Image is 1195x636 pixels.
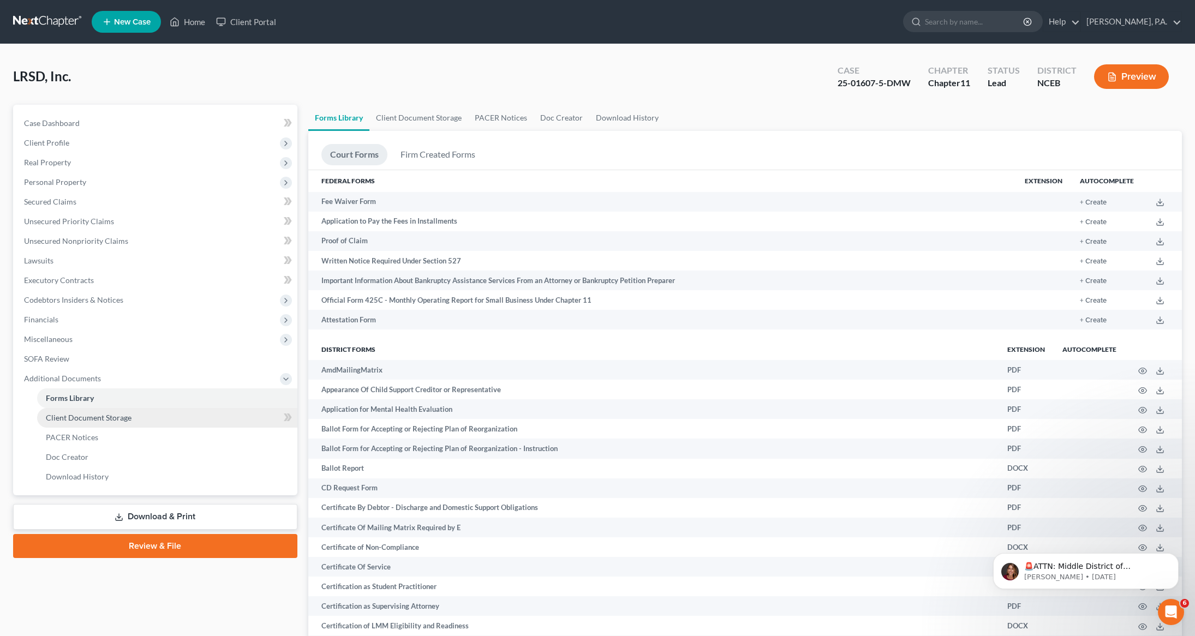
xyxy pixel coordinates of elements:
th: Autocomplete [1054,338,1125,360]
td: Application for Mental Health Evaluation [308,399,999,419]
a: Client Portal [211,12,282,32]
div: NCEB [1037,77,1077,89]
span: Client Document Storage [46,413,132,422]
td: PDF [999,380,1054,399]
a: Forms Library [308,105,369,131]
span: Real Property [24,158,71,167]
td: PDF [999,399,1054,419]
td: PDF [999,439,1054,458]
button: Preview [1094,64,1169,89]
a: Case Dashboard [15,113,297,133]
td: Written Notice Required Under Section 527 [308,251,1017,271]
span: New Case [114,18,151,26]
td: Important Information About Bankruptcy Assistance Services From an Attorney or Bankruptcy Petitio... [308,271,1017,290]
span: Codebtors Insiders & Notices [24,295,123,304]
a: PACER Notices [37,428,297,447]
td: Proof of Claim [308,231,1017,251]
span: SOFA Review [24,354,69,363]
iframe: Intercom notifications message [977,530,1195,607]
td: Certificate Of Mailing Matrix Required by E [308,518,999,537]
a: Download History [37,467,297,487]
span: Unsecured Nonpriority Claims [24,236,128,245]
td: PDF [999,518,1054,537]
span: Forms Library [46,393,94,403]
td: DOCX [999,616,1054,635]
div: Status [988,64,1020,77]
button: + Create [1080,278,1107,285]
a: Client Document Storage [369,105,468,131]
div: Case [838,64,911,77]
a: Home [164,12,211,32]
td: Certification as Supervising Attorney [308,596,999,616]
a: [PERSON_NAME], P.A. [1081,12,1181,32]
span: LRSD, Inc. [13,68,71,84]
div: Chapter [928,64,970,77]
a: Firm Created Forms [392,144,484,165]
td: Certificate By Debtor - Discharge and Domestic Support Obligations [308,498,999,518]
span: Personal Property [24,177,86,187]
a: Download & Print [13,504,297,530]
span: PACER Notices [46,433,98,442]
a: Doc Creator [534,105,589,131]
td: AmdMailingMatrix [308,360,999,380]
span: Case Dashboard [24,118,80,128]
td: Attestation Form [308,310,1017,329]
div: District [1037,64,1077,77]
td: Appearance Of Child Support Creditor or Representative [308,380,999,399]
th: Extension [1016,170,1071,192]
button: + Create [1080,258,1107,265]
td: PDF [999,360,1054,380]
div: Lead [988,77,1020,89]
a: Secured Claims [15,192,297,212]
a: Executory Contracts [15,271,297,290]
div: Chapter [928,77,970,89]
td: DOCX [999,459,1054,478]
button: + Create [1080,219,1107,226]
button: + Create [1080,297,1107,304]
span: Financials [24,315,58,324]
td: Fee Waiver Form [308,192,1017,212]
span: Miscellaneous [24,334,73,344]
td: Certificate of Non-Compliance [308,537,999,557]
a: Client Document Storage [37,408,297,428]
th: Federal Forms [308,170,1017,192]
span: 6 [1180,599,1189,608]
td: PDF [999,498,1054,518]
button: + Create [1080,199,1107,206]
td: PDF [999,478,1054,498]
a: Unsecured Priority Claims [15,212,297,231]
th: District forms [308,338,999,360]
a: PACER Notices [468,105,534,131]
td: Ballot Report [308,459,999,478]
span: Additional Documents [24,374,101,383]
a: Doc Creator [37,447,297,467]
td: CD Request Form [308,478,999,498]
span: Lawsuits [24,256,53,265]
a: Review & File [13,534,297,558]
td: Certificate Of Service [308,557,999,577]
span: Executory Contracts [24,275,94,285]
a: Court Forms [321,144,387,165]
td: PDF [999,419,1054,439]
span: Secured Claims [24,197,76,206]
div: 25-01607-5-DMW [838,77,911,89]
a: Unsecured Nonpriority Claims [15,231,297,251]
th: Autocomplete [1071,170,1143,192]
td: Certification of LMM Eligibility and Readiness [308,616,999,635]
span: Unsecured Priority Claims [24,217,114,226]
a: Download History [589,105,665,131]
a: SOFA Review [15,349,297,369]
a: Forms Library [37,388,297,408]
a: Lawsuits [15,251,297,271]
a: Help [1043,12,1080,32]
td: Ballot Form for Accepting or Rejecting Plan of Reorganization - Instruction [308,439,999,458]
th: Extension [999,338,1054,360]
td: Certification as Student Practitioner [308,577,999,596]
td: Application to Pay the Fees in Installments [308,212,1017,231]
button: + Create [1080,317,1107,324]
span: 11 [960,77,970,88]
